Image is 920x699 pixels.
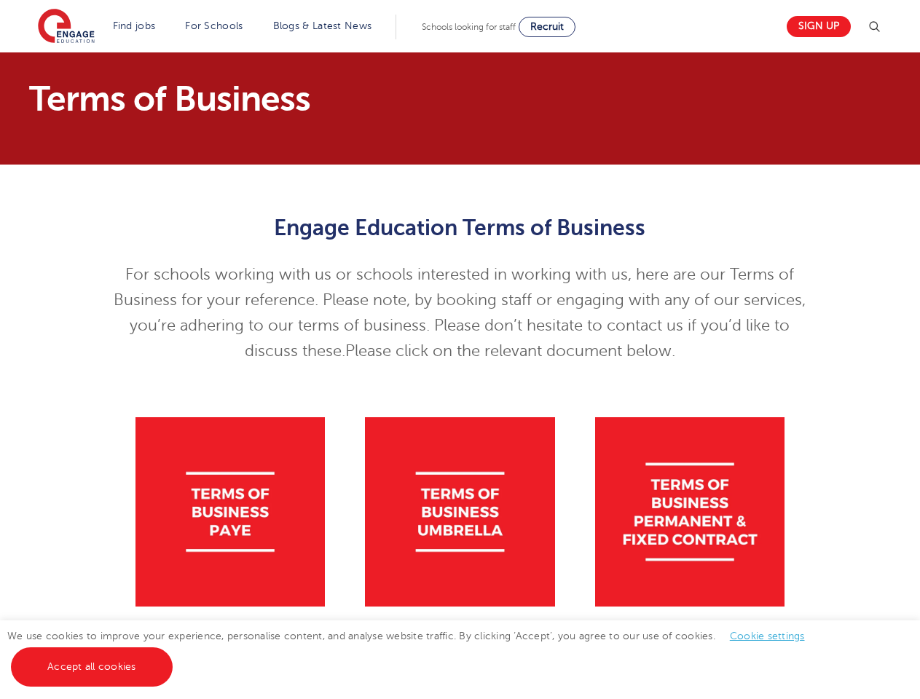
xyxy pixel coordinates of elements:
[7,631,819,672] span: We use cookies to improve your experience, personalise content, and analyse website traffic. By c...
[730,631,805,641] a: Cookie settings
[422,22,516,32] span: Schools looking for staff
[38,9,95,45] img: Engage Education
[185,20,243,31] a: For Schools
[530,21,564,32] span: Recruit
[130,291,806,360] span: y booking staff or engaging with any of our services, you’re adhering to our terms of business. P...
[11,647,173,687] a: Accept all cookies
[273,20,372,31] a: Blogs & Latest News
[103,216,817,240] h2: Engage Education Terms of Business
[103,262,817,364] p: For schools working with us or schools interested in working with us, here are our Terms of Busin...
[29,82,597,116] h1: Terms of Business
[519,17,575,37] a: Recruit
[113,20,156,31] a: Find jobs
[787,16,851,37] a: Sign up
